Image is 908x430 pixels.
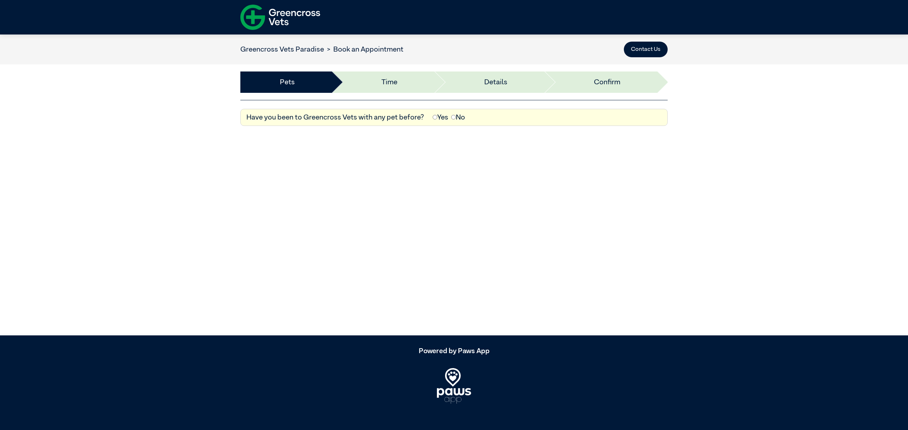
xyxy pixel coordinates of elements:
h5: Powered by Paws App [240,347,668,355]
a: Greencross Vets Paradise [240,46,324,53]
button: Contact Us [624,42,668,57]
input: No [451,115,456,120]
a: Pets [280,77,295,87]
img: PawsApp [437,368,471,404]
nav: breadcrumb [240,44,403,55]
img: f-logo [240,2,320,33]
label: Have you been to Greencross Vets with any pet before? [246,112,424,123]
input: Yes [433,115,437,120]
label: No [451,112,465,123]
label: Yes [433,112,448,123]
li: Book an Appointment [324,44,403,55]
